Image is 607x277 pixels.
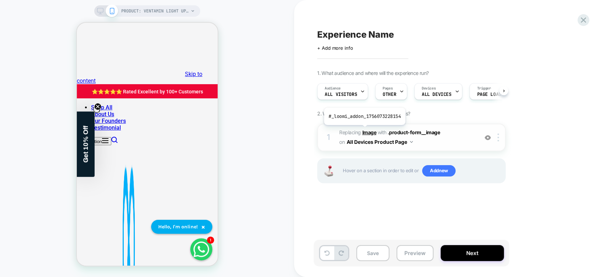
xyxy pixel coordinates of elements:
[81,201,121,207] span: Hello, I'm online!
[396,245,433,261] button: Preview
[485,135,491,141] img: crossed eye
[356,245,389,261] button: Save
[14,95,49,102] a: Our Founders
[497,134,499,141] img: close
[5,103,12,140] span: Get 10% Off
[378,129,387,135] span: WITH
[422,92,451,97] span: ALL DEVICES
[383,92,396,97] span: OTHER
[325,86,341,91] span: Audience
[383,86,393,91] span: Pages
[362,129,376,135] b: Image
[477,86,491,91] span: Trigger
[124,200,128,208] span: ×
[14,102,44,108] a: Testimonial
[347,137,413,147] button: All Devices Product Page
[325,92,357,97] span: All Visitors
[441,245,504,261] button: Next
[34,115,41,122] a: Search
[339,137,345,146] span: on
[343,165,501,176] span: Hover on a section in order to edit or
[121,5,189,17] span: PRODUCT: Ventamin Light Up: Doctor-Formulated Oral Skincare
[14,81,36,88] a: Shop All
[422,86,436,91] span: Devices
[325,130,332,145] div: 1
[339,129,376,135] span: Replacing
[117,219,132,234] img: WhatsApp
[130,214,137,221] div: 1
[317,45,353,51] span: + Add more info
[15,66,126,72] span: ⭐⭐⭐⭐⭐ Rated Excellent by 100+ Customers
[317,70,428,76] span: 1. What audience and where will the experience run?
[16,83,23,90] button: Close teaser
[410,141,413,143] img: down arrow
[477,92,501,97] span: Page Load
[388,129,440,135] span: .product-form__image
[422,165,456,176] span: Add new
[321,165,336,176] img: Joystick
[317,110,410,116] span: 2. Which changes the experience contains?
[317,29,394,40] span: Experience Name
[14,88,37,95] a: About Us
